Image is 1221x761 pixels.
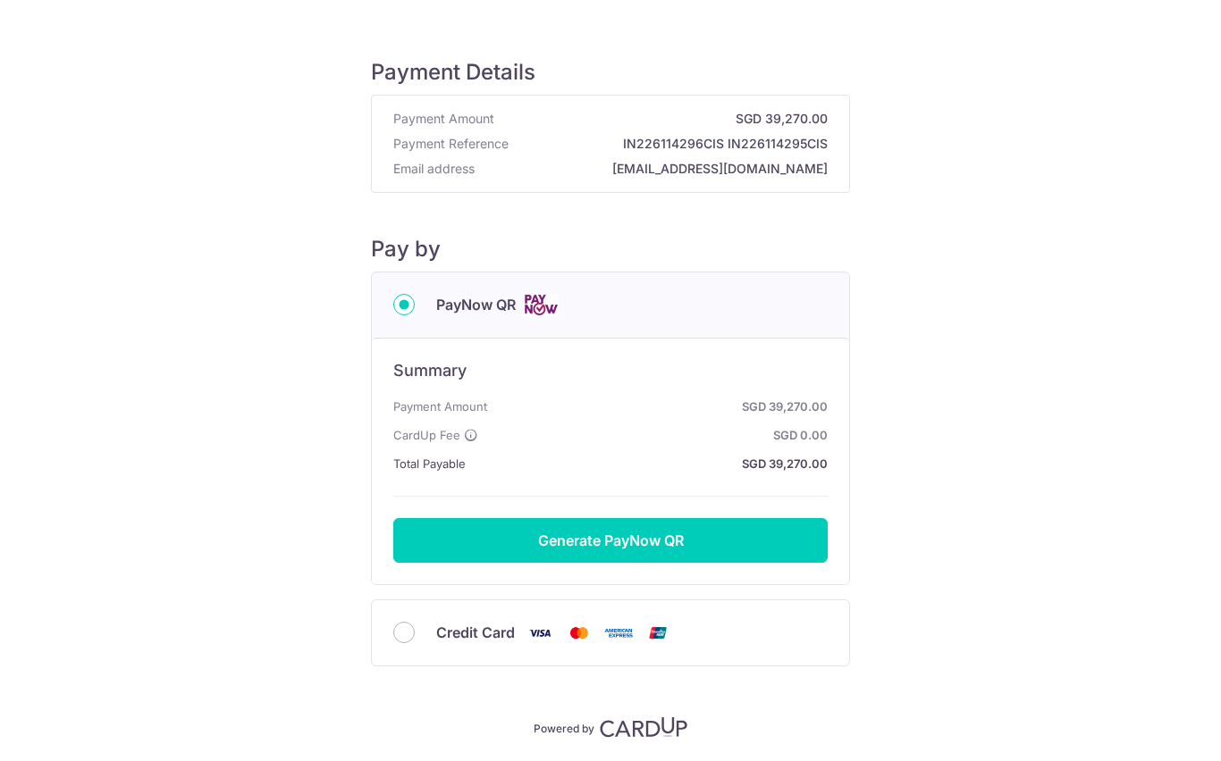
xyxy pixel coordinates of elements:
p: Powered by [534,718,594,736]
strong: SGD 39,270.00 [501,110,828,128]
span: Payment Amount [393,110,494,128]
strong: IN226114296CIS IN226114295CIS [516,135,828,153]
div: PayNow QR Cards logo [393,294,828,316]
button: Generate PayNow QR [393,518,828,563]
strong: SGD 39,270.00 [494,396,828,417]
img: CardUp [600,716,687,738]
img: Union Pay [640,622,676,644]
span: Payment Reference [393,135,509,153]
h5: Payment Details [371,59,850,86]
img: Visa [522,622,558,644]
span: Email address [393,160,475,178]
span: CardUp Fee [393,424,460,446]
h5: Pay by [371,236,850,263]
strong: SGD 39,270.00 [473,453,828,474]
strong: SGD 0.00 [485,424,828,446]
strong: [EMAIL_ADDRESS][DOMAIN_NAME] [482,160,828,178]
div: Credit Card Visa Mastercard American Express Union Pay [393,622,828,644]
span: Credit Card [436,622,515,643]
span: PayNow QR [436,294,516,315]
img: Cards logo [523,294,559,316]
img: American Express [601,622,636,644]
span: Payment Amount [393,396,487,417]
h6: Summary [393,360,828,381]
span: Total Payable [393,453,466,474]
img: Mastercard [561,622,597,644]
